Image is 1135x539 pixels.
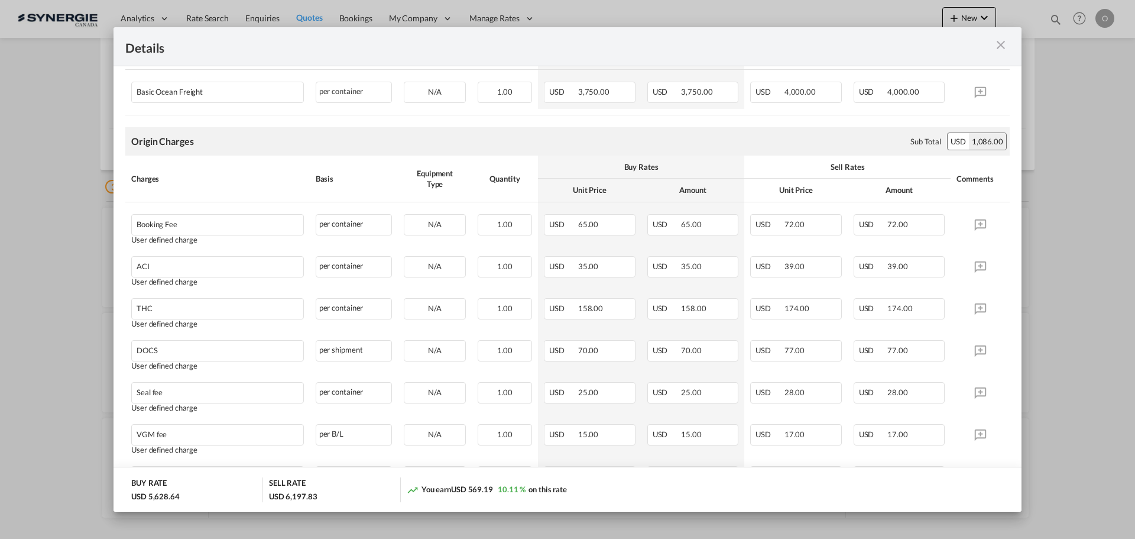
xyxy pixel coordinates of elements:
[951,156,1010,202] th: Comments
[681,87,712,96] span: 3,750.00
[478,173,532,184] div: Quantity
[131,477,167,491] div: BUY RATE
[784,262,805,271] span: 39.00
[887,262,908,271] span: 39.00
[994,38,1008,52] md-icon: icon-close m-3 fg-AAA8AD cursor
[497,87,513,96] span: 1.00
[887,304,912,313] span: 174.00
[316,82,393,103] div: per container
[131,135,194,148] div: Origin Charges
[544,162,738,172] div: Buy Rates
[859,262,886,271] span: USD
[784,346,805,355] span: 77.00
[578,430,599,439] span: 15.00
[137,383,258,397] div: Seal fee
[755,346,783,355] span: USD
[137,341,258,355] div: DOCS
[407,484,567,496] div: You earn on this rate
[859,346,886,355] span: USD
[578,262,599,271] span: 35.00
[113,27,1022,512] md-dialog: Port of Loading ...
[887,346,908,355] span: 77.00
[497,346,513,355] span: 1.00
[887,388,908,397] span: 28.00
[131,404,304,412] div: User defined charge
[497,304,513,313] span: 1.00
[137,82,258,96] div: Basic Ocean Freight
[131,235,304,244] div: User defined charge
[316,424,393,446] div: per B/L
[549,220,576,229] span: USD
[131,446,304,454] div: User defined charge
[316,173,393,184] div: Basis
[131,319,304,328] div: User defined charge
[681,262,702,271] span: 35.00
[131,277,304,286] div: User defined charge
[784,430,805,439] span: 17.00
[497,220,513,229] span: 1.00
[750,162,945,172] div: Sell Rates
[538,179,641,202] th: Unit Price
[578,346,599,355] span: 70.00
[137,299,258,313] div: THC
[428,346,442,355] span: N/A
[681,220,702,229] span: 65.00
[948,133,969,150] div: USD
[784,304,809,313] span: 174.00
[549,262,576,271] span: USD
[755,388,783,397] span: USD
[887,220,908,229] span: 72.00
[428,220,442,229] span: N/A
[316,382,393,404] div: per container
[428,388,442,397] span: N/A
[498,485,526,494] span: 10.11 %
[497,262,513,271] span: 1.00
[755,220,783,229] span: USD
[131,173,304,184] div: Charges
[316,340,393,362] div: per shipment
[859,304,886,313] span: USD
[451,485,493,494] span: USD 569.19
[316,214,393,235] div: per container
[428,304,442,313] span: N/A
[859,430,886,439] span: USD
[497,388,513,397] span: 1.00
[681,430,702,439] span: 15.00
[428,430,442,439] span: N/A
[269,491,317,502] div: USD 6,197.83
[578,220,599,229] span: 65.00
[578,388,599,397] span: 25.00
[859,87,886,96] span: USD
[497,430,513,439] span: 1.00
[784,388,805,397] span: 28.00
[131,362,304,370] div: User defined charge
[784,220,805,229] span: 72.00
[407,484,419,496] md-icon: icon-trending-up
[549,388,576,397] span: USD
[137,257,258,271] div: ACI
[784,87,816,96] span: 4,000.00
[848,179,951,202] th: Amount
[428,262,442,271] span: N/A
[137,215,258,229] div: Booking Fee
[549,304,576,313] span: USD
[755,304,783,313] span: USD
[755,262,783,271] span: USD
[578,304,603,313] span: 158.00
[549,346,576,355] span: USD
[404,168,466,189] div: Equipment Type
[125,39,921,54] div: Details
[887,87,919,96] span: 4,000.00
[316,466,393,488] div: per B/L
[578,87,609,96] span: 3,750.00
[681,304,706,313] span: 158.00
[131,491,180,502] div: USD 5,628.64
[269,477,306,491] div: SELL RATE
[549,430,576,439] span: USD
[653,87,680,96] span: USD
[653,388,680,397] span: USD
[744,179,848,202] th: Unit Price
[428,87,442,96] span: N/A
[316,256,393,277] div: per container
[755,430,783,439] span: USD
